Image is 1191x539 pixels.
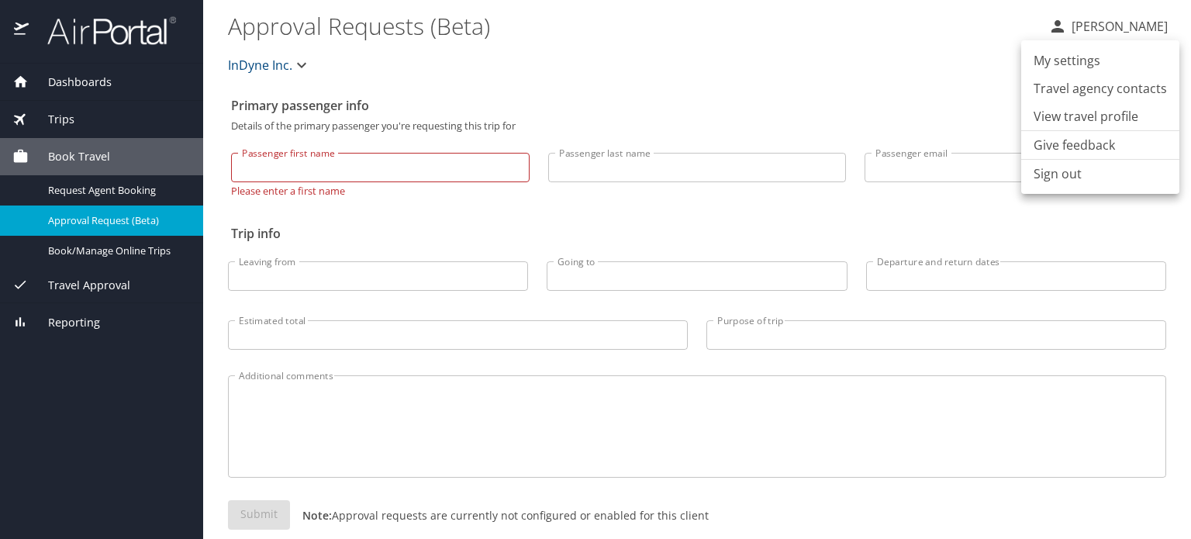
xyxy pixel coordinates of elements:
[1021,47,1179,74] a: My settings
[1021,102,1179,130] a: View travel profile
[1034,136,1115,154] a: Give feedback
[1021,74,1179,102] a: Travel agency contacts
[1021,160,1179,188] li: Sign out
